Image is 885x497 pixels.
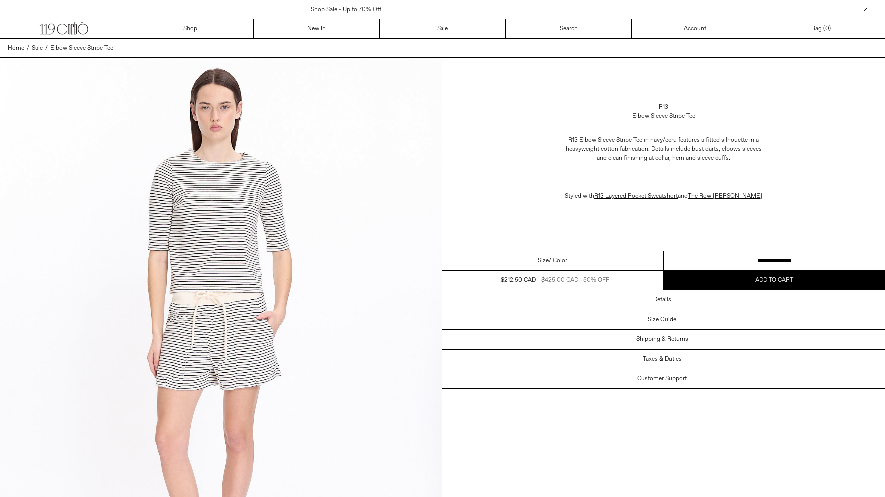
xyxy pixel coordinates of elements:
span: ) [825,24,831,33]
p: Styled with [564,187,764,206]
span: / [45,44,48,53]
a: R13 Layered Pocket Sweatshort [594,192,678,200]
span: Size [538,256,549,265]
a: Account [632,19,758,38]
a: Sale [380,19,506,38]
a: Shop [127,19,254,38]
h3: Size Guide [648,316,676,323]
a: The Row [PERSON_NAME] [688,192,762,200]
span: Home [8,44,24,52]
div: Elbow Sleeve Stripe Tee [632,112,695,121]
h3: Taxes & Duties [643,356,682,363]
a: Search [506,19,632,38]
a: Shop Sale - Up to 70% Off [311,6,381,14]
div: 50% OFF [583,276,609,285]
a: Bag () [758,19,885,38]
span: / Color [549,256,567,265]
a: Home [8,44,24,53]
a: New In [254,19,380,38]
span: and [594,192,762,200]
h3: Shipping & Returns [636,336,688,343]
span: Sale [32,44,43,52]
span: Elbow Sleeve Stripe Tee [50,44,113,52]
a: R13 [659,103,668,112]
button: Add to cart [664,271,885,290]
h3: Details [653,296,671,303]
span: 0 [825,25,829,33]
div: $425.00 CAD [541,276,578,285]
p: R13 Elbow Sleeve Stripe Tee in navy/ecru features a fitted silhouette in a heavyweight cotton fab... [564,131,764,168]
a: Elbow Sleeve Stripe Tee [50,44,113,53]
a: Sale [32,44,43,53]
div: $212.50 CAD [501,276,536,285]
h3: Customer Support [637,375,687,382]
span: Add to cart [755,276,793,284]
span: / [27,44,29,53]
